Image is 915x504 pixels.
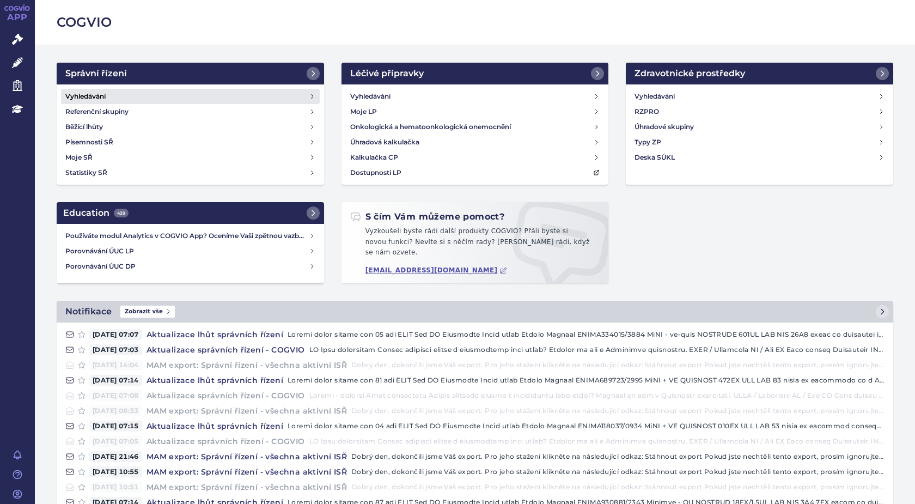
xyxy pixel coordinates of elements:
h4: Referenční skupiny [65,106,129,117]
h2: COGVIO [57,13,893,32]
p: Dobrý den, dokončili jsme Váš export. Pro jeho stažení klikněte na následující odkaz: Stáhnout ex... [351,360,884,371]
h4: MAM export: Správní řízení - všechna aktivní ISŘ [142,451,351,462]
a: Správní řízení [57,63,324,84]
span: [DATE] 21:46 [89,451,142,462]
a: RZPRO [630,104,889,119]
a: Moje LP [346,104,605,119]
a: Deska SÚKL [630,150,889,165]
p: Dobrý den, dokončili jsme Váš export. Pro jeho stažení klikněte na následující odkaz: Stáhnout ex... [351,405,884,416]
h4: Běžící lhůty [65,122,103,132]
h4: Deska SÚKL [635,152,675,163]
a: Písemnosti SŘ [61,135,320,150]
p: Dobrý den, dokončili jsme Váš export. Pro jeho stažení klikněte na následující odkaz: Stáhnout ex... [351,482,884,493]
a: Kalkulačka CP [346,150,605,165]
a: Vyhledávání [630,89,889,104]
h4: MAM export: Správní řízení - všechna aktivní ISŘ [142,466,351,477]
span: [DATE] 07:14 [89,375,142,386]
span: [DATE] 07:03 [89,344,142,355]
span: Zobrazit vše [120,306,175,318]
h4: Moje LP [350,106,377,117]
span: [DATE] 10:55 [89,466,142,477]
p: Loremi dolor sitame con 81 adi ELIT Sed DO Eiusmodte Incid utlab Etdolo Magnaal ENIMA689723/2995 ... [288,375,884,386]
h2: Notifikace [65,305,112,318]
span: [DATE] 07:07 [89,329,142,340]
h2: Správní řízení [65,67,127,80]
h2: Education [63,207,129,220]
p: Loremi dolor sitame con 05 adi ELIT Sed DO Eiusmodte Incid utlab Etdolo Magnaal ENIMA334015/3884 ... [288,329,884,340]
p: Dobrý den, dokončili jsme Váš export. Pro jeho stažení klikněte na následující odkaz: Stáhnout ex... [351,466,884,477]
a: Moje SŘ [61,150,320,165]
h4: Vyhledávání [635,91,675,102]
h4: Aktualizace lhůt správních řízení [142,329,288,340]
a: Referenční skupiny [61,104,320,119]
a: [EMAIL_ADDRESS][DOMAIN_NAME] [365,266,508,275]
h4: Aktualizace lhůt správních řízení [142,375,288,386]
span: [DATE] 08:33 [89,405,142,416]
h4: Aktualizace lhůt správních řízení [142,421,288,432]
h4: Typy ZP [635,137,661,148]
h4: Aktualizace správních řízení - COGVIO [142,390,309,401]
h4: Vyhledávání [65,91,106,102]
a: Vyhledávání [346,89,605,104]
a: Onkologická a hematoonkologická onemocnění [346,119,605,135]
h2: S čím Vám můžeme pomoct? [350,211,505,223]
span: [DATE] 07:15 [89,421,142,432]
h4: Porovnávání ÚUC LP [65,246,309,257]
h4: Dostupnosti LP [350,167,401,178]
h4: Úhradová kalkulačka [350,137,419,148]
a: Úhradová kalkulačka [346,135,605,150]
span: [DATE] 07:05 [89,436,142,447]
h4: Statistiky SŘ [65,167,107,178]
a: Úhradové skupiny [630,119,889,135]
a: Typy ZP [630,135,889,150]
p: Loremi - dolorsi Amet consectetu Adipis elitsedd eiusmo t incididuntu labo etdol? Magnaal en adm ... [309,390,884,401]
h4: Kalkulačka CP [350,152,398,163]
h4: Aktualizace správních řízení - COGVIO [142,436,309,447]
h4: RZPRO [635,106,659,117]
h4: Písemnosti SŘ [65,137,113,148]
span: 439 [114,209,129,217]
h4: Úhradové skupiny [635,122,694,132]
a: Vyhledávání [61,89,320,104]
h4: Používáte modul Analytics v COGVIO App? Oceníme Vaši zpětnou vazbu! [65,230,309,241]
span: [DATE] 14:04 [89,360,142,371]
a: Education439 [57,202,324,224]
h2: Zdravotnické prostředky [635,67,745,80]
a: Používáte modul Analytics v COGVIO App? Oceníme Vaši zpětnou vazbu! [61,228,320,244]
h4: Onkologická a hematoonkologická onemocnění [350,122,511,132]
p: Vyzkoušeli byste rádi další produkty COGVIO? Přáli byste si novou funkci? Nevíte si s něčím rady?... [350,226,600,263]
h4: Moje SŘ [65,152,93,163]
h4: MAM export: Správní řízení - všechna aktivní ISŘ [142,360,351,371]
h4: MAM export: Správní řízení - všechna aktivní ISŘ [142,482,351,493]
p: LO Ipsu dolorsitam Consec adipisci elitse d eiusmodtemp inci utlab? Etdolor ma ali e Adminimve qu... [309,436,884,447]
h4: MAM export: Správní řízení - všechna aktivní ISŘ [142,405,351,416]
a: Dostupnosti LP [346,165,605,180]
a: Zdravotnické prostředky [626,63,893,84]
h2: Léčivé přípravky [350,67,424,80]
h4: Vyhledávání [350,91,391,102]
p: Loremi dolor sitame con 04 adi ELIT Sed DO Eiusmodte Incid utlab Etdolo Magnaal ENIMA118037/0934 ... [288,421,884,432]
a: Léčivé přípravky [341,63,609,84]
h4: Porovnávání ÚUC DP [65,261,309,272]
a: Porovnávání ÚUC DP [61,259,320,274]
a: Porovnávání ÚUC LP [61,244,320,259]
a: Statistiky SŘ [61,165,320,180]
span: [DATE] 07:08 [89,390,142,401]
p: LO Ipsu dolorsitam Consec adipisci elitse d eiusmodtemp inci utlab? Etdolor ma ali e Adminimve qu... [309,344,884,355]
a: Běžící lhůty [61,119,320,135]
h4: Aktualizace správních řízení - COGVIO [142,344,309,355]
span: [DATE] 10:51 [89,482,142,493]
a: NotifikaceZobrazit vše [57,301,893,323]
p: Dobrý den, dokončili jsme Váš export. Pro jeho stažení klikněte na následující odkaz: Stáhnout ex... [351,451,884,462]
